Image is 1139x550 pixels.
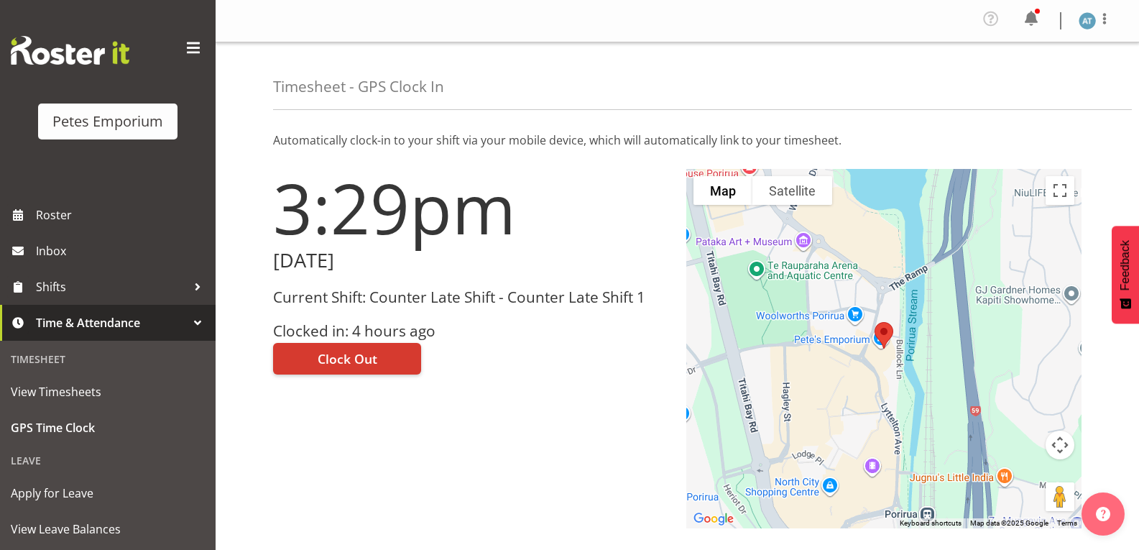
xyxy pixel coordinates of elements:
[4,446,212,475] div: Leave
[273,289,669,306] h3: Current Shift: Counter Late Shift - Counter Late Shift 1
[752,176,832,205] button: Show satellite imagery
[690,510,737,528] img: Google
[900,518,962,528] button: Keyboard shortcuts
[273,343,421,375] button: Clock Out
[1079,12,1096,29] img: alex-micheal-taniwha5364.jpg
[1119,240,1132,290] span: Feedback
[273,169,669,247] h1: 3:29pm
[36,312,187,334] span: Time & Attendance
[273,78,444,95] h4: Timesheet - GPS Clock In
[36,276,187,298] span: Shifts
[4,511,212,547] a: View Leave Balances
[273,132,1082,149] p: Automatically clock-in to your shift via your mobile device, which will automatically link to you...
[273,323,669,339] h3: Clocked in: 4 hours ago
[11,518,205,540] span: View Leave Balances
[970,519,1048,527] span: Map data ©2025 Google
[1096,507,1110,521] img: help-xxl-2.png
[690,510,737,528] a: Open this area in Google Maps (opens a new window)
[4,344,212,374] div: Timesheet
[11,381,205,403] span: View Timesheets
[36,204,208,226] span: Roster
[1046,176,1074,205] button: Toggle fullscreen view
[1112,226,1139,324] button: Feedback - Show survey
[11,417,205,439] span: GPS Time Clock
[4,410,212,446] a: GPS Time Clock
[11,482,205,504] span: Apply for Leave
[1046,431,1074,459] button: Map camera controls
[4,475,212,511] a: Apply for Leave
[4,374,212,410] a: View Timesheets
[52,111,163,132] div: Petes Emporium
[273,249,669,272] h2: [DATE]
[11,36,129,65] img: Rosterit website logo
[693,176,752,205] button: Show street map
[1046,482,1074,511] button: Drag Pegman onto the map to open Street View
[318,349,377,368] span: Clock Out
[1057,519,1077,527] a: Terms (opens in new tab)
[36,240,208,262] span: Inbox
